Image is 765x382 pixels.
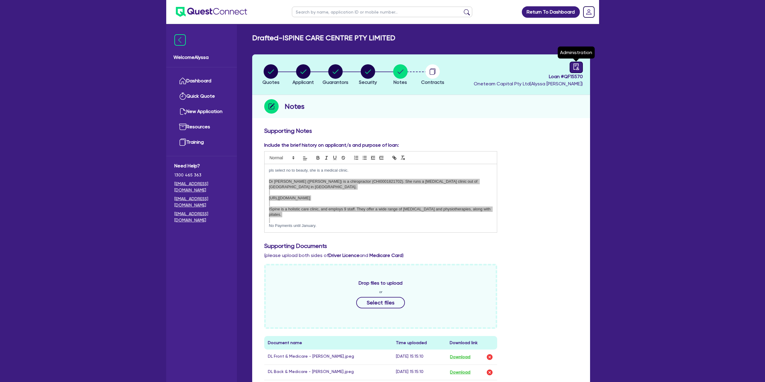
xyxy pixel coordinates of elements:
[292,7,472,17] input: Search by name, application ID or mobile number...
[174,34,186,46] img: icon-menu-close
[269,179,493,190] p: Dr [PERSON_NAME] ([PERSON_NAME]) is a chiropractor (CHI0001821702). She runs a [MEDICAL_DATA] cli...
[322,64,349,86] button: Guarantors
[450,353,471,361] button: Download
[174,211,229,223] a: [EMAIL_ADDRESS][DOMAIN_NAME]
[269,223,493,228] p: No Payments until January.
[264,365,393,380] td: DL Back & Medicare - [PERSON_NAME].jpeg
[581,4,597,20] a: Dropdown toggle
[264,252,404,258] span: (please upload both sides of and )
[486,369,493,376] img: delete-icon
[174,135,229,150] a: Training
[269,195,493,201] p: [URL][DOMAIN_NAME]
[359,79,377,85] span: Security
[446,336,497,350] th: Download link
[323,79,348,85] span: Guarantors
[392,365,446,380] td: [DATE] 15:15:10
[264,350,393,365] td: DL Front & Medicare - [PERSON_NAME].jpeg
[393,64,408,86] button: Notes
[369,252,402,258] b: Medicare Card
[179,108,186,115] img: new-application
[174,104,229,119] a: New Application
[174,172,229,178] span: 1300 465 363
[174,196,229,208] a: [EMAIL_ADDRESS][DOMAIN_NAME]
[179,93,186,100] img: quick-quote
[558,47,595,59] div: Administration
[179,139,186,146] img: training
[179,123,186,130] img: resources
[421,79,444,85] span: Contracts
[393,79,407,85] span: Notes
[573,63,580,70] span: audit
[474,81,583,87] span: Oneteam Capital Pty Ltd ( Alyssa [PERSON_NAME] )
[262,79,280,85] span: Quotes
[486,353,493,361] img: delete-icon
[174,89,229,104] a: Quick Quote
[292,64,314,86] button: Applicant
[329,252,360,258] b: Driver Licence
[421,64,445,86] button: Contracts
[264,142,399,149] label: Include the brief history on applicant/s and purpose of loan:
[522,6,580,18] a: Return To Dashboard
[174,119,229,135] a: Resources
[359,64,377,86] button: Security
[392,350,446,365] td: [DATE] 15:15:10
[269,168,493,173] p: pls select no to beauty, she is a medical clinic.
[174,73,229,89] a: Dashboard
[264,242,578,249] h3: Supporting Documents
[174,181,229,193] a: [EMAIL_ADDRESS][DOMAIN_NAME]
[292,79,314,85] span: Applicant
[269,206,493,218] p: ISpine is a holistic care clinic, and employs 9 staff. They offer a wide range of [MEDICAL_DATA] ...
[359,280,402,287] span: Drop files to upload
[285,101,304,112] h2: Notes
[379,289,382,295] span: or
[173,54,230,61] span: Welcome Alyssa
[264,99,279,114] img: step-icon
[264,127,578,134] h3: Supporting Notes
[356,297,405,308] button: Select files
[174,162,229,170] span: Need Help?
[392,336,446,350] th: Time uploaded
[252,34,395,42] h2: Drafted - ISPINE CARE CENTRE PTY LIMITED
[176,7,247,17] img: quest-connect-logo-blue
[264,336,393,350] th: Document name
[474,73,583,80] span: Loan # QF15570
[262,64,280,86] button: Quotes
[450,368,471,376] button: Download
